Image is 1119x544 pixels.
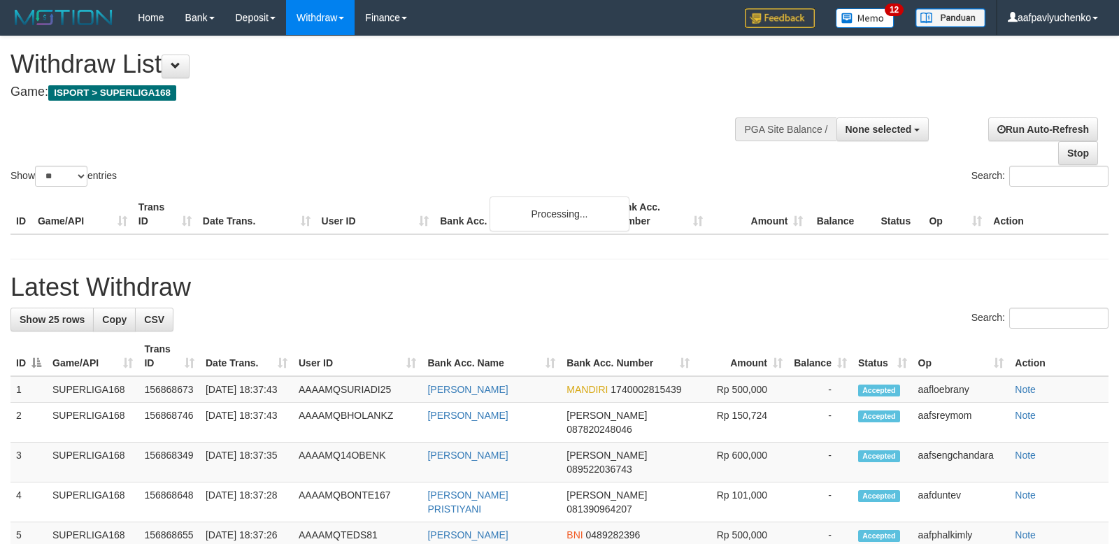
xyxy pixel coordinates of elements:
[566,503,632,515] span: Copy 081390964207 to clipboard
[1058,141,1098,165] a: Stop
[988,117,1098,141] a: Run Auto-Refresh
[10,482,47,522] td: 4
[788,403,853,443] td: -
[293,482,422,522] td: AAAAMQBONTE167
[1015,489,1036,501] a: Note
[138,443,200,482] td: 156868349
[10,85,732,99] h4: Game:
[10,376,47,403] td: 1
[735,117,836,141] div: PGA Site Balance /
[138,482,200,522] td: 156868648
[32,194,133,234] th: Game/API
[566,424,632,435] span: Copy 087820248046 to clipboard
[10,194,32,234] th: ID
[566,450,647,461] span: [PERSON_NAME]
[35,166,87,187] select: Showentries
[836,117,929,141] button: None selected
[102,314,127,325] span: Copy
[858,410,900,422] span: Accepted
[745,8,815,28] img: Feedback.jpg
[695,443,788,482] td: Rp 600,000
[1015,450,1036,461] a: Note
[566,464,632,475] span: Copy 089522036743 to clipboard
[20,314,85,325] span: Show 25 rows
[708,194,809,234] th: Amount
[1015,384,1036,395] a: Note
[846,124,912,135] span: None selected
[913,376,1010,403] td: aafloebrany
[1009,308,1109,329] input: Search:
[93,308,136,331] a: Copy
[561,336,695,376] th: Bank Acc. Number: activate to sort column ascending
[293,403,422,443] td: AAAAMQBHOLANKZ
[138,336,200,376] th: Trans ID: activate to sort column ascending
[808,194,875,234] th: Balance
[200,482,293,522] td: [DATE] 18:37:28
[913,336,1010,376] th: Op: activate to sort column ascending
[913,443,1010,482] td: aafsengchandara
[611,384,681,395] span: Copy 1740002815439 to clipboard
[47,403,138,443] td: SUPERLIGA168
[138,403,200,443] td: 156868746
[836,8,895,28] img: Button%20Memo.svg
[10,166,117,187] label: Show entries
[490,196,629,231] div: Processing...
[200,443,293,482] td: [DATE] 18:37:35
[1009,336,1109,376] th: Action
[1015,529,1036,541] a: Note
[293,336,422,376] th: User ID: activate to sort column ascending
[47,376,138,403] td: SUPERLIGA168
[47,443,138,482] td: SUPERLIGA168
[427,410,508,421] a: [PERSON_NAME]
[427,384,508,395] a: [PERSON_NAME]
[10,7,117,28] img: MOTION_logo.png
[858,490,900,502] span: Accepted
[788,443,853,482] td: -
[608,194,708,234] th: Bank Acc. Number
[10,273,1109,301] h1: Latest Withdraw
[566,489,647,501] span: [PERSON_NAME]
[200,376,293,403] td: [DATE] 18:37:43
[427,450,508,461] a: [PERSON_NAME]
[434,194,608,234] th: Bank Acc. Name
[10,336,47,376] th: ID: activate to sort column descending
[1009,166,1109,187] input: Search:
[858,385,900,396] span: Accepted
[10,50,732,78] h1: Withdraw List
[10,443,47,482] td: 3
[788,376,853,403] td: -
[971,166,1109,187] label: Search:
[885,3,904,16] span: 12
[144,314,164,325] span: CSV
[293,443,422,482] td: AAAAMQ14OBENK
[197,194,316,234] th: Date Trans.
[695,376,788,403] td: Rp 500,000
[915,8,985,27] img: panduan.png
[293,376,422,403] td: AAAAMQSURIADI25
[913,482,1010,522] td: aafduntev
[566,529,583,541] span: BNI
[913,403,1010,443] td: aafsreymom
[988,194,1109,234] th: Action
[875,194,923,234] th: Status
[566,384,608,395] span: MANDIRI
[566,410,647,421] span: [PERSON_NAME]
[586,529,641,541] span: Copy 0489282396 to clipboard
[10,308,94,331] a: Show 25 rows
[788,482,853,522] td: -
[47,336,138,376] th: Game/API: activate to sort column ascending
[135,308,173,331] a: CSV
[200,336,293,376] th: Date Trans.: activate to sort column ascending
[858,450,900,462] span: Accepted
[138,376,200,403] td: 156868673
[695,482,788,522] td: Rp 101,000
[422,336,561,376] th: Bank Acc. Name: activate to sort column ascending
[133,194,197,234] th: Trans ID
[858,530,900,542] span: Accepted
[316,194,435,234] th: User ID
[427,489,508,515] a: [PERSON_NAME] PRISTIYANI
[10,403,47,443] td: 2
[427,529,508,541] a: [PERSON_NAME]
[853,336,913,376] th: Status: activate to sort column ascending
[47,482,138,522] td: SUPERLIGA168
